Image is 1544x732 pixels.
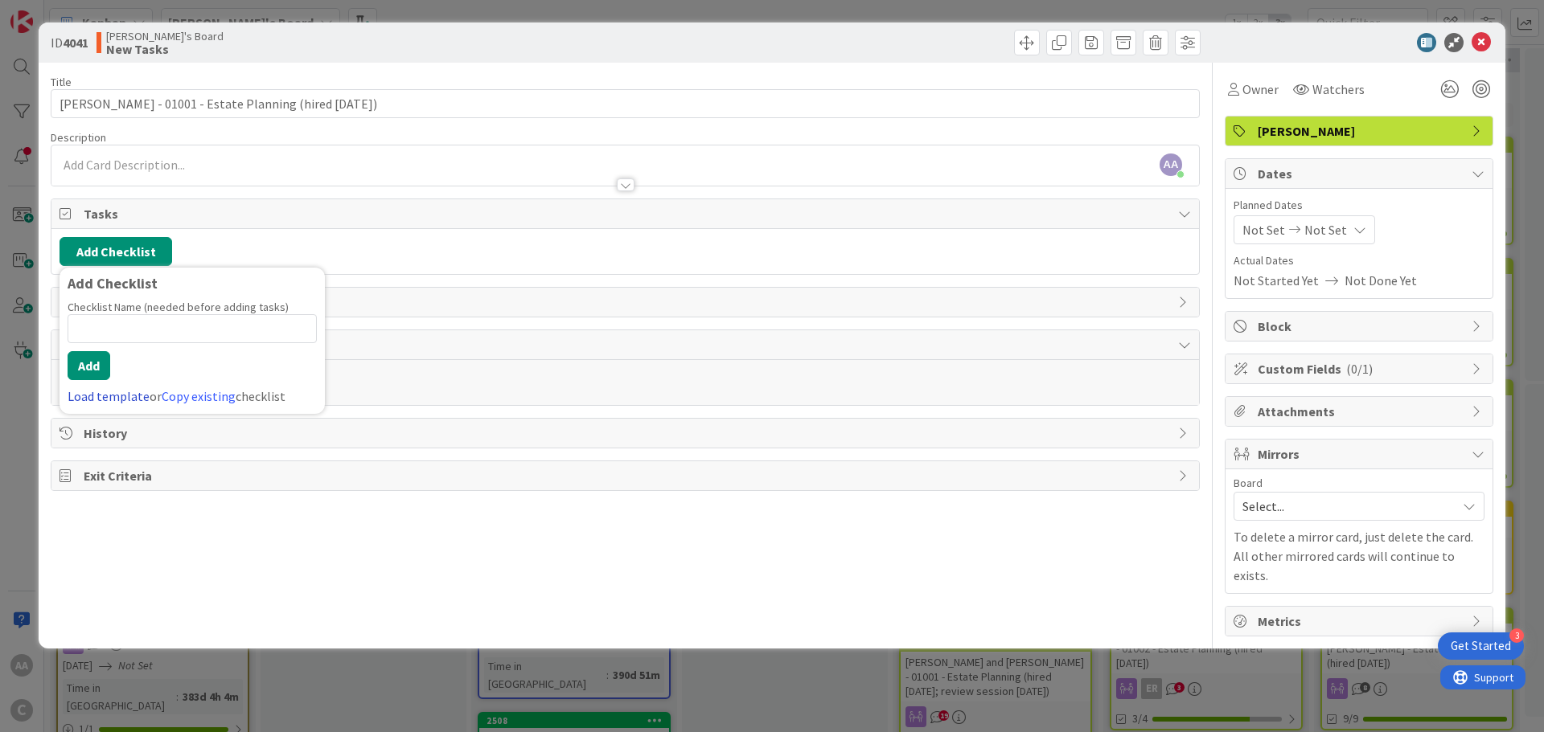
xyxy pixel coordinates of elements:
[1242,495,1448,517] span: Select...
[1345,271,1417,290] span: Not Done Yet
[1346,361,1373,377] span: ( 0/1 )
[68,386,317,406] div: or checklist
[1234,197,1484,214] span: Planned Dates
[1258,164,1464,183] span: Dates
[68,388,150,404] a: Load template
[60,237,172,266] button: Add Checklist
[1304,220,1347,239] span: Not Set
[84,292,1170,312] span: Links
[34,2,73,22] span: Support
[1234,271,1319,290] span: Not Started Yet
[63,35,88,51] b: 4041
[68,351,110,380] button: Add
[162,388,236,404] a: Copy existing
[84,204,1170,223] span: Tasks
[68,276,317,292] div: Add Checklist
[1258,611,1464,631] span: Metrics
[1258,359,1464,378] span: Custom Fields
[1234,477,1263,489] span: Board
[1234,252,1484,269] span: Actual Dates
[84,335,1170,354] span: Comments
[1509,628,1524,643] div: 3
[1438,632,1524,660] div: Open Get Started checklist, remaining modules: 3
[106,43,224,55] b: New Tasks
[51,33,88,52] span: ID
[51,130,106,145] span: Description
[51,75,72,89] label: Title
[84,423,1170,443] span: History
[1242,80,1279,99] span: Owner
[1234,527,1484,585] p: To delete a mirror card, just delete the card. All other mirrored cards will continue to exists.
[1258,444,1464,464] span: Mirrors
[1258,317,1464,336] span: Block
[84,466,1170,485] span: Exit Criteria
[1160,153,1182,176] span: AA
[51,89,1200,118] input: type card name here...
[1258,402,1464,421] span: Attachments
[68,300,289,314] label: Checklist Name (needed before adding tasks)
[106,30,224,43] span: [PERSON_NAME]'s Board
[1258,121,1464,141] span: [PERSON_NAME]
[1242,220,1285,239] span: Not Set
[1312,80,1365,99] span: Watchers
[1451,638,1511,654] div: Get Started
